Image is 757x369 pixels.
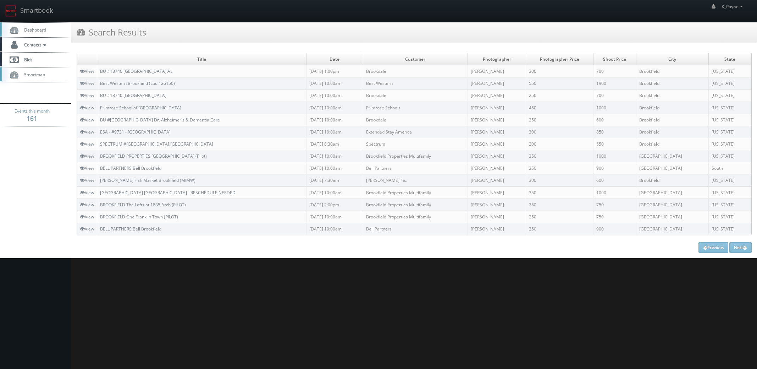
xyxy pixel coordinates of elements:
[468,186,526,199] td: [PERSON_NAME]
[80,117,94,123] a: View
[708,174,751,186] td: [US_STATE]
[363,162,468,174] td: Bell Partners
[708,150,751,162] td: [US_STATE]
[593,65,636,77] td: 700
[15,108,50,115] span: Events this month
[593,150,636,162] td: 1000
[100,202,186,208] a: BROOKFIELD The Lofts at 1835 Arch (PILOT)
[468,89,526,102] td: [PERSON_NAME]
[636,114,708,126] td: Brookfield
[363,102,468,114] td: Primrose Schools
[636,211,708,223] td: [GEOGRAPHIC_DATA]
[526,199,593,211] td: 250
[80,190,94,196] a: View
[593,162,636,174] td: 900
[306,199,363,211] td: [DATE] 2:00pm
[526,186,593,199] td: 350
[363,223,468,235] td: Bell Partners
[468,150,526,162] td: [PERSON_NAME]
[80,165,94,171] a: View
[593,174,636,186] td: 600
[708,65,751,77] td: [US_STATE]
[468,102,526,114] td: [PERSON_NAME]
[708,186,751,199] td: [US_STATE]
[363,126,468,138] td: Extended Stay America
[526,211,593,223] td: 250
[21,56,33,63] span: Bids
[636,199,708,211] td: [GEOGRAPHIC_DATA]
[593,102,636,114] td: 1000
[306,174,363,186] td: [DATE] 7:30am
[636,186,708,199] td: [GEOGRAPHIC_DATA]
[526,89,593,102] td: 250
[306,126,363,138] td: [DATE] 10:00am
[21,27,46,33] span: Dashboard
[708,53,751,65] td: State
[636,89,708,102] td: Brookfield
[468,223,526,235] td: [PERSON_NAME]
[526,77,593,89] td: 550
[306,65,363,77] td: [DATE] 1:00pm
[100,105,181,111] a: Primrose School of [GEOGRAPHIC_DATA]
[526,223,593,235] td: 250
[468,211,526,223] td: [PERSON_NAME]
[468,77,526,89] td: [PERSON_NAME]
[100,141,213,147] a: SPECTRUM #[GEOGRAPHIC_DATA],[GEOGRAPHIC_DATA]
[526,162,593,174] td: 350
[636,150,708,162] td: [GEOGRAPHIC_DATA]
[363,174,468,186] td: [PERSON_NAME] Inc.
[636,65,708,77] td: Brookfield
[526,138,593,150] td: 200
[593,53,636,65] td: Shoot Price
[363,53,468,65] td: Customer
[21,71,45,77] span: Smartmap
[100,117,220,123] a: BU #[GEOGRAPHIC_DATA] Dr. Alzheimer's & Dementia Care
[468,138,526,150] td: [PERSON_NAME]
[80,92,94,98] a: View
[593,199,636,211] td: 750
[593,211,636,223] td: 750
[708,162,751,174] td: South
[468,174,526,186] td: [PERSON_NAME]
[526,102,593,114] td: 450
[363,138,468,150] td: Spectrum
[363,77,468,89] td: Best Western
[80,80,94,86] a: View
[80,226,94,232] a: View
[100,68,172,74] a: BU #18740 [GEOGRAPHIC_DATA] AL
[708,138,751,150] td: [US_STATE]
[100,165,161,171] a: BELL PARTNERS Bell Brookfield
[636,53,708,65] td: City
[593,138,636,150] td: 550
[80,129,94,135] a: View
[306,53,363,65] td: Date
[306,162,363,174] td: [DATE] 10:00am
[708,102,751,114] td: [US_STATE]
[80,214,94,220] a: View
[100,214,178,220] a: BROOKFIELD One Franklin Town (PILOT)
[708,89,751,102] td: [US_STATE]
[80,177,94,183] a: View
[363,199,468,211] td: Brookfield Properties Multifamily
[27,114,37,123] strong: 161
[306,77,363,89] td: [DATE] 10:00am
[468,53,526,65] td: Photographer
[708,77,751,89] td: [US_STATE]
[363,114,468,126] td: Brookdale
[306,150,363,162] td: [DATE] 10:00am
[593,126,636,138] td: 850
[80,202,94,208] a: View
[100,92,166,98] a: BU #18740 [GEOGRAPHIC_DATA]
[100,226,161,232] a: BELL PARTNERS Bell Brookfield
[80,141,94,147] a: View
[306,211,363,223] td: [DATE] 10:00am
[100,190,236,196] a: [GEOGRAPHIC_DATA] [GEOGRAPHIC_DATA] - RESCHEDULE NEEDED
[363,65,468,77] td: Brookdale
[306,186,363,199] td: [DATE] 10:00am
[708,126,751,138] td: [US_STATE]
[21,42,48,48] span: Contacts
[636,77,708,89] td: Brookfield
[636,138,708,150] td: Brookfield
[100,129,171,135] a: ESA - #9731 - [GEOGRAPHIC_DATA]
[306,138,363,150] td: [DATE] 8:30am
